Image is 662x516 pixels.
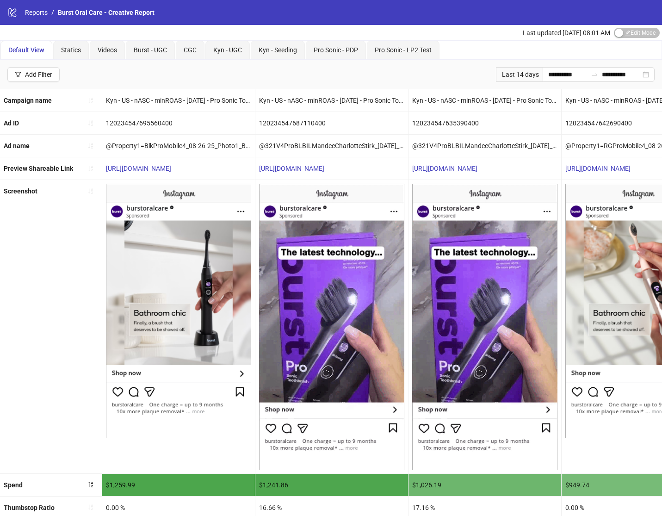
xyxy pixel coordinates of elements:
div: @Property1=BlkProMobile4_08-26-25_Photo1_Brand_Review_ProSonicToothbrush_BurstOralCare_ [102,135,255,157]
img: Screenshot 120234547695560400 [106,184,251,438]
span: Default View [8,46,44,54]
span: Pro Sonic - PDP [314,46,358,54]
div: Add Filter [25,71,52,78]
span: Pro Sonic - LP2 Test [375,46,432,54]
div: $1,026.19 [408,474,561,496]
span: Statics [61,46,81,54]
span: Last updated [DATE] 08:01 AM [523,29,610,37]
button: Add Filter [7,67,60,82]
span: sort-ascending [87,97,94,104]
div: Kyn - US - nASC - minROAS - [DATE] - Pro Sonic Toothbrush - LP2 [255,89,408,112]
a: [URL][DOMAIN_NAME] [259,165,324,172]
span: sort-ascending [87,143,94,149]
b: Preview Shareable Link [4,165,73,172]
b: Screenshot [4,187,37,195]
div: $1,259.99 [102,474,255,496]
span: sort-ascending [87,188,94,194]
div: @321V4ProBLBILMandeeCharlotteStirk_[DATE]_Video1_Brand_Testimonial_ProSonicToothBrush_BurstOralCa... [255,135,408,157]
span: sort-ascending [87,165,94,172]
a: [URL][DOMAIN_NAME] [412,165,477,172]
b: Spend [4,481,23,489]
span: sort-ascending [87,504,94,510]
span: Burst Oral Care - Creative Report [58,9,155,16]
div: 120234547695560400 [102,112,255,134]
b: Thumbstop Ratio [4,504,55,511]
span: Kyn - Seeding [259,46,297,54]
div: 120234547687110400 [255,112,408,134]
span: sort-descending [87,481,94,488]
span: sort-ascending [87,120,94,126]
img: Screenshot 120234547635390400 [412,184,557,469]
a: [URL][DOMAIN_NAME] [565,165,631,172]
span: swap-right [591,71,598,78]
span: to [591,71,598,78]
span: Kyn - UGC [213,46,242,54]
img: Screenshot 120234547687110400 [259,184,404,469]
div: Kyn - US - nASC - minROAS - [DATE] - Pro Sonic Toothbrush - LP2 [102,89,255,112]
div: $1,241.86 [255,474,408,496]
div: 120234547635390400 [408,112,561,134]
b: Campaign name [4,97,52,104]
span: Burst - UGC [134,46,167,54]
span: Videos [98,46,117,54]
li: / [51,7,54,18]
a: Reports [23,7,49,18]
div: Last 14 days [496,67,543,82]
span: filter [15,71,21,78]
span: CGC [184,46,197,54]
b: Ad name [4,142,30,149]
div: @321V4ProBLBILMandeeCharlotteStirk_[DATE]_Video1_Brand_Testimonial_ProSonicToothBrush_BurstOralCa... [408,135,561,157]
b: Ad ID [4,119,19,127]
a: [URL][DOMAIN_NAME] [106,165,171,172]
div: Kyn - US - nASC - minROAS - [DATE] - Pro Sonic Toothbrush - PDP [408,89,561,112]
